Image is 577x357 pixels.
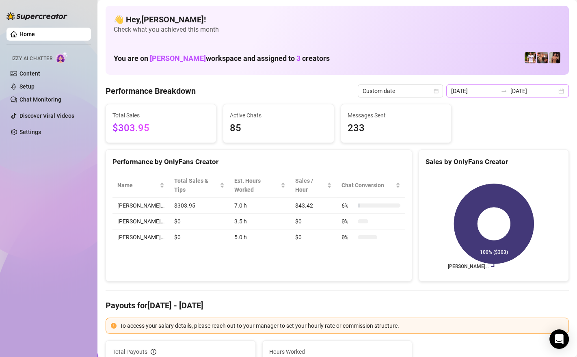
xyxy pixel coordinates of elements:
[114,25,561,34] span: Check what you achieved this month
[341,217,354,226] span: 0 %
[19,31,35,37] a: Home
[234,176,279,194] div: Est. Hours Worked
[106,300,569,311] h4: Payouts for [DATE] - [DATE]
[6,12,67,20] img: logo-BBDzfeDw.svg
[434,89,439,93] span: calendar
[169,229,229,245] td: $0
[56,52,68,63] img: AI Chatter
[290,198,337,214] td: $43.42
[151,349,156,355] span: info-circle
[296,54,300,63] span: 3
[112,198,169,214] td: [PERSON_NAME]…
[114,54,330,63] h1: You are on workspace and assigned to creators
[111,323,117,329] span: exclamation-circle
[117,181,158,190] span: Name
[112,121,210,136] span: $303.95
[363,85,438,97] span: Custom date
[337,173,405,198] th: Chat Conversion
[174,176,218,194] span: Total Sales & Tips
[229,214,290,229] td: 3.5 h
[19,83,35,90] a: Setup
[230,111,327,120] span: Active Chats
[549,329,569,349] div: Open Intercom Messenger
[549,52,560,63] img: Zach
[112,173,169,198] th: Name
[448,264,489,269] text: [PERSON_NAME]…
[348,121,445,136] span: 233
[11,55,52,63] span: Izzy AI Chatter
[510,87,557,95] input: End date
[114,14,561,25] h4: 👋 Hey, [PERSON_NAME] !
[451,87,497,95] input: Start date
[341,181,394,190] span: Chat Conversion
[341,201,354,210] span: 6 %
[112,347,147,356] span: Total Payouts
[19,129,41,135] a: Settings
[112,229,169,245] td: [PERSON_NAME]…
[348,111,445,120] span: Messages Sent
[19,113,74,119] a: Discover Viral Videos
[426,156,562,167] div: Sales by OnlyFans Creator
[341,233,354,242] span: 0 %
[169,198,229,214] td: $303.95
[19,70,40,77] a: Content
[501,88,507,94] span: swap-right
[290,214,337,229] td: $0
[229,229,290,245] td: 5.0 h
[501,88,507,94] span: to
[150,54,206,63] span: [PERSON_NAME]
[19,96,61,103] a: Chat Monitoring
[525,52,536,63] img: Hector
[230,121,327,136] span: 85
[290,229,337,245] td: $0
[112,111,210,120] span: Total Sales
[269,347,406,356] span: Hours Worked
[169,173,229,198] th: Total Sales & Tips
[112,214,169,229] td: [PERSON_NAME]…
[537,52,548,63] img: Osvaldo
[229,198,290,214] td: 7.0 h
[169,214,229,229] td: $0
[295,176,325,194] span: Sales / Hour
[112,156,405,167] div: Performance by OnlyFans Creator
[120,321,564,330] div: To access your salary details, please reach out to your manager to set your hourly rate or commis...
[106,85,196,97] h4: Performance Breakdown
[290,173,337,198] th: Sales / Hour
